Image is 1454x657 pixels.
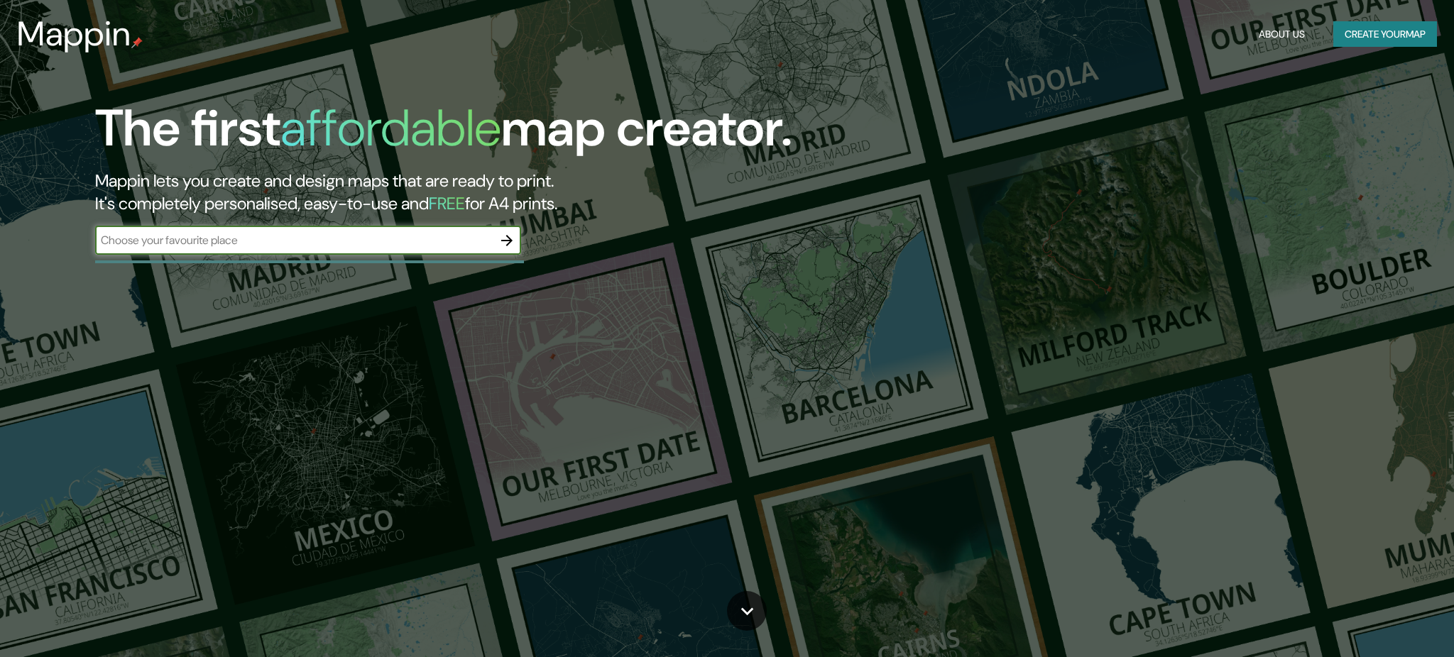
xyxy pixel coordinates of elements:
h2: Mappin lets you create and design maps that are ready to print. It's completely personalised, eas... [95,170,822,215]
img: mappin-pin [131,37,143,48]
h5: FREE [429,192,465,214]
input: Choose your favourite place [95,232,493,248]
button: About Us [1253,21,1311,48]
h1: The first map creator. [95,99,792,170]
h3: Mappin [17,14,131,54]
button: Create yourmap [1333,21,1437,48]
h1: affordable [280,95,501,161]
